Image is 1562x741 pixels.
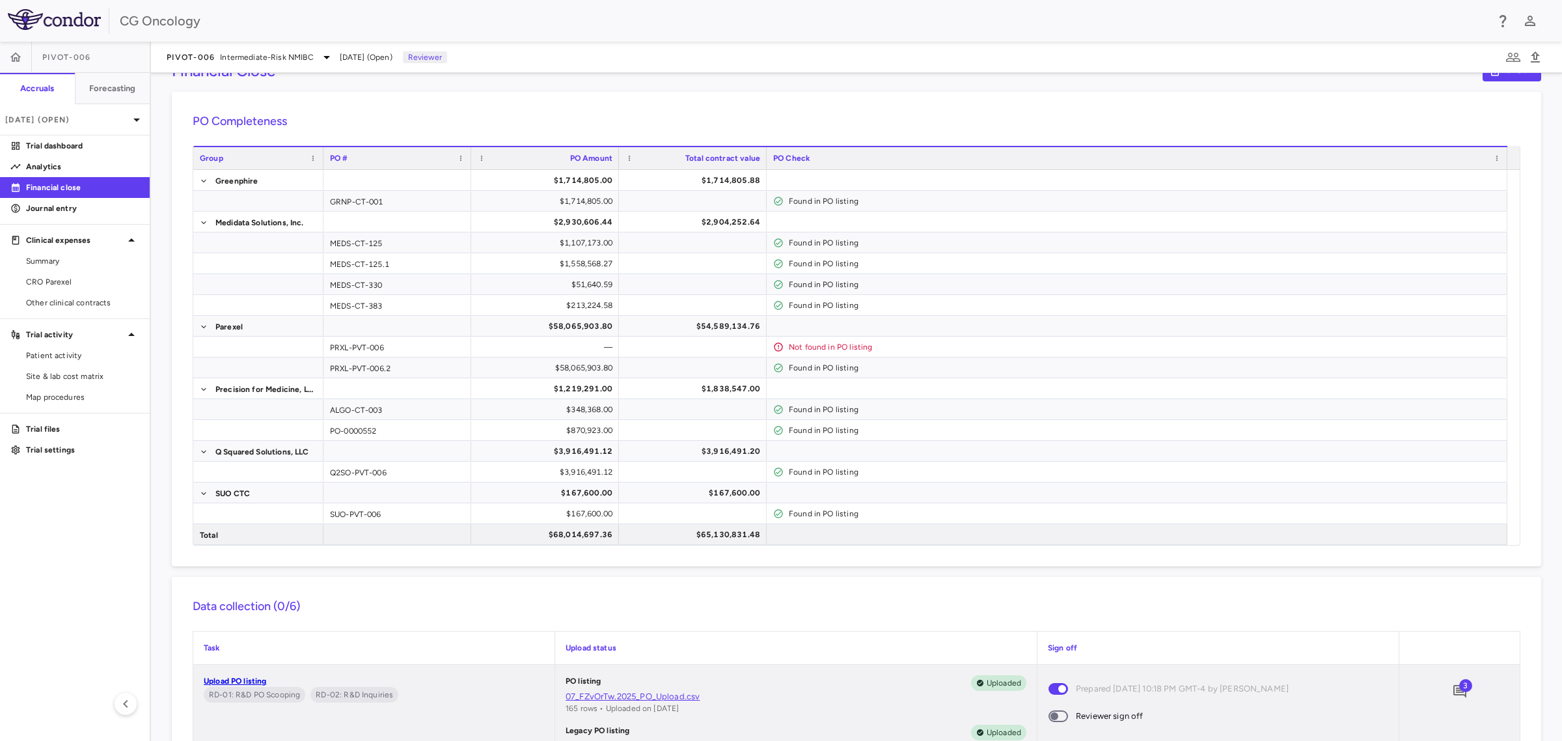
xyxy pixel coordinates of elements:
[1076,709,1144,723] span: Reviewer sign off
[789,420,1501,441] div: Found in PO listing
[204,677,267,686] a: Upload PO listing
[310,687,398,703] span: Quarterly, the Clinical consultant or designee inquires of individuals in the R&D department to g...
[631,482,760,503] div: $167,600.00
[1076,682,1289,696] span: Prepared [DATE] 10:18 PM GMT-4 by [PERSON_NAME]
[685,154,760,163] span: Total contract value
[215,483,250,504] span: SUO CTC
[1459,679,1472,692] span: 3
[193,598,1520,615] h6: Data collection (0/6)
[483,524,612,545] div: $68,014,697.36
[773,154,810,163] span: PO Check
[566,642,1026,654] p: Upload status
[323,295,471,315] div: MEDS-CT-383
[323,274,471,294] div: MEDS-CT-330
[26,255,139,267] span: Summary
[483,482,612,503] div: $167,600.00
[570,154,612,163] span: PO Amount
[566,704,679,713] span: 165 rows • Uploaded on [DATE]
[631,170,760,191] div: $1,714,805.88
[483,253,612,274] div: $1,558,568.27
[193,113,1520,130] h6: PO Completeness
[631,212,760,232] div: $2,904,252.64
[26,297,139,309] span: Other clinical contracts
[789,357,1501,378] div: Found in PO listing
[631,441,760,462] div: $3,916,491.20
[26,140,139,152] p: Trial dashboard
[631,524,760,545] div: $65,130,831.48
[20,83,54,94] h6: Accruals
[483,316,612,337] div: $58,065,903.80
[323,462,471,482] div: Q2SO-PVT-006
[483,232,612,253] div: $1,107,173.00
[215,316,243,337] span: Parexel
[323,253,471,273] div: MEDS-CT-125.1
[323,399,471,419] div: ALGO-CT-003
[330,154,348,163] span: PO #
[5,114,129,126] p: [DATE] (Open)
[566,691,1026,703] a: 07_FZvOrTw.2025_PO_Upload.csv
[566,675,601,691] p: PO listing
[26,276,139,288] span: CRO Parexel
[483,378,612,399] div: $1,219,291.00
[323,357,471,378] div: PRXL-PVT-006.2
[981,727,1026,738] span: Uploaded
[483,420,612,441] div: $870,923.00
[26,203,139,214] p: Journal entry
[789,337,1501,357] div: Not found in PO listing
[789,462,1501,482] div: Found in PO listing
[631,316,760,337] div: $54,589,134.76
[483,170,612,191] div: $1,714,805.00
[323,337,471,357] div: PRXL-PVT-006
[789,295,1501,316] div: Found in PO listing
[483,274,612,295] div: $51,640.59
[200,154,223,163] span: Group
[200,525,218,546] span: Total
[323,191,471,211] div: GRNP-CT-001
[483,503,612,524] div: $167,600.00
[26,161,139,173] p: Analytics
[215,379,316,400] span: Precision for Medicine, LLC
[26,182,139,193] p: Financial close
[403,51,447,63] p: Reviewer
[789,191,1501,212] div: Found in PO listing
[789,253,1501,274] div: Found in PO listing
[310,689,398,701] span: RD-02: R&D Inquiries
[26,423,139,435] p: Trial files
[167,52,215,63] span: PIVOT-006
[483,191,612,212] div: $1,714,805.00
[204,689,305,701] span: RD-01: R&D PO Scooping
[220,51,313,63] span: Intermediate-Risk NMIBC
[215,171,258,191] span: Greenphire
[204,687,305,703] span: On a quarterly basis, to ensure completeness and accuracy of the accrual workbooks, an Open PO Re...
[26,444,139,456] p: Trial settings
[789,274,1501,295] div: Found in PO listing
[26,370,139,382] span: Site & lab cost matrix
[26,329,124,341] p: Trial activity
[1048,642,1388,654] p: Sign off
[631,378,760,399] div: $1,838,547.00
[483,399,612,420] div: $348,368.00
[981,677,1026,689] span: Uploaded
[483,441,612,462] div: $3,916,491.12
[42,52,90,63] span: PIVOT-006
[789,232,1501,253] div: Found in PO listing
[323,503,471,524] div: SUO-PVT-006
[483,212,612,232] div: $2,930,606.44
[483,462,612,482] div: $3,916,491.12
[120,11,1487,31] div: CG Oncology
[215,212,304,233] span: Medidata Solutions, Inc.
[340,51,392,63] span: [DATE] (Open)
[89,83,136,94] h6: Forecasting
[323,232,471,253] div: MEDS-CT-125
[789,399,1501,420] div: Found in PO listing
[789,503,1501,524] div: Found in PO listing
[566,725,630,740] p: Legacy PO listing
[8,9,101,30] img: logo-full-SnFGN8VE.png
[204,642,544,654] p: Task
[483,337,612,357] div: —
[483,357,612,378] div: $58,065,903.80
[215,441,309,462] span: Q Squared Solutions, LLC
[26,234,124,246] p: Clinical expenses
[483,295,612,316] div: $213,224.58
[323,420,471,440] div: PO-0000552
